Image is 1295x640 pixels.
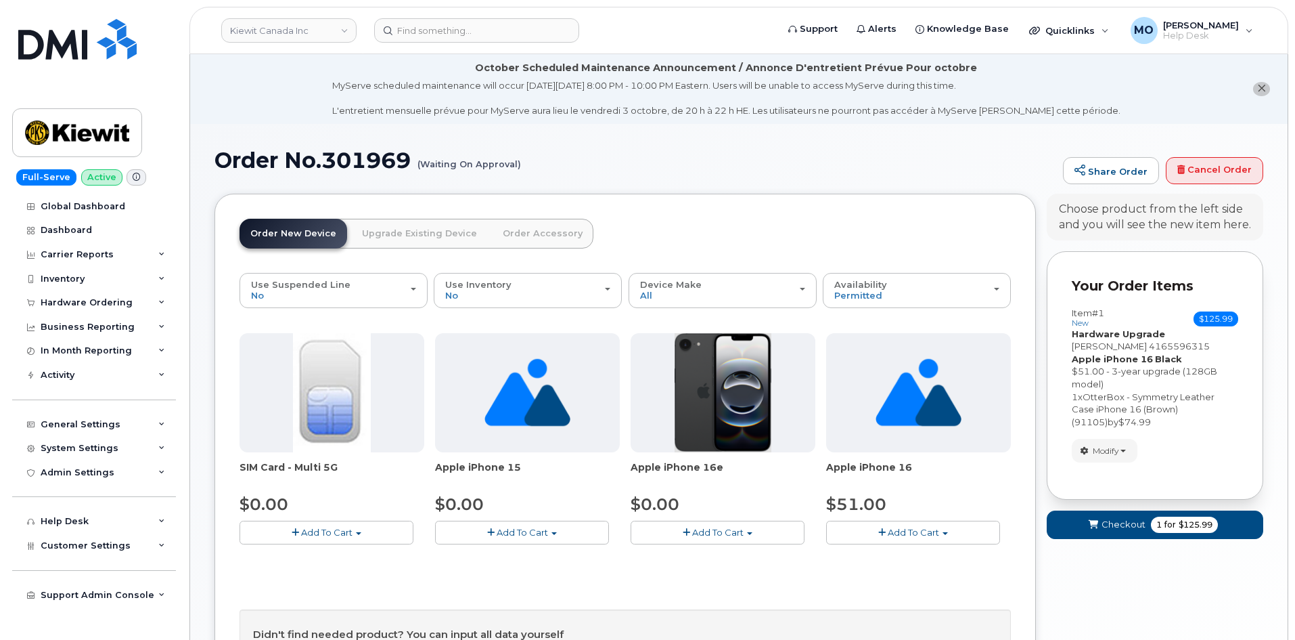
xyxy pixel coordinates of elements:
[1072,354,1153,364] strong: Apple iPhone 16
[1194,312,1238,326] span: $125.99
[834,279,887,290] span: Availability
[1047,511,1263,538] button: Checkout 1 for $125.99
[475,61,977,75] div: October Scheduled Maintenance Announcement / Annonce D'entretient Prévue Pour octobre
[1072,365,1238,390] div: $51.00 - 3-year upgrade (128GB model)
[826,494,886,514] span: $51.00
[445,279,512,290] span: Use Inventory
[640,290,652,301] span: All
[417,148,521,169] small: (Waiting On Approval)
[240,219,347,249] a: Order New Device
[1179,519,1212,531] span: $125.99
[251,290,264,301] span: No
[240,521,413,545] button: Add To Cart
[1072,341,1147,351] span: [PERSON_NAME]
[484,333,570,452] img: no_image_found-2caef05468ed5679b831cfe6fc140e25e0c280774317ffc20a367ab7fd17291e.png
[301,527,353,538] span: Add To Cart
[1072,391,1078,402] span: 1
[1162,519,1179,531] span: for
[888,527,939,538] span: Add To Cart
[1063,157,1159,184] a: Share Order
[692,527,744,538] span: Add To Cart
[823,273,1011,308] button: Availability Permitted
[631,461,815,488] div: Apple iPhone 16e
[1166,157,1263,184] a: Cancel Order
[1072,328,1165,339] strong: Hardware Upgrade
[1072,318,1089,328] small: new
[497,527,548,538] span: Add To Cart
[445,290,458,301] span: No
[876,333,961,452] img: no_image_found-2caef05468ed5679b831cfe6fc140e25e0c280774317ffc20a367ab7fd17291e.png
[1092,307,1104,318] span: #1
[1072,276,1238,296] p: Your Order Items
[1156,519,1162,531] span: 1
[492,219,593,249] a: Order Accessory
[1072,391,1238,429] div: x by
[351,219,488,249] a: Upgrade Existing Device
[675,333,771,452] img: iPhone_16e_pic.PNG
[826,461,1011,488] div: Apple iPhone 16
[214,148,1056,172] h1: Order No.301969
[631,494,679,514] span: $0.00
[251,279,350,290] span: Use Suspended Line
[826,521,1000,545] button: Add To Cart
[1155,354,1182,364] strong: Black
[834,290,882,301] span: Permitted
[629,273,817,308] button: Device Make All
[434,273,622,308] button: Use Inventory No
[631,521,804,545] button: Add To Cart
[240,273,428,308] button: Use Suspended Line No
[1059,202,1251,233] div: Choose product from the left side and you will see the new item here.
[640,279,702,290] span: Device Make
[435,521,609,545] button: Add To Cart
[1101,518,1145,531] span: Checkout
[1149,341,1210,351] span: 4165596315
[1072,308,1104,328] h3: Item
[293,333,370,452] img: 00D627D4-43E9-49B7-A367-2C99342E128C.jpg
[1093,445,1119,457] span: Modify
[240,461,424,488] div: SIM Card - Multi 5G
[435,461,620,488] div: Apple iPhone 15
[1072,391,1214,427] span: OtterBox - Symmetry Leather Case iPhone 16 (Brown) (91105)
[240,494,288,514] span: $0.00
[1072,439,1137,463] button: Modify
[435,494,484,514] span: $0.00
[1236,581,1285,630] iframe: Messenger Launcher
[1253,82,1270,96] button: close notification
[1118,417,1151,427] span: $74.99
[332,79,1120,117] div: MyServe scheduled maintenance will occur [DATE][DATE] 8:00 PM - 10:00 PM Eastern. Users will be u...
